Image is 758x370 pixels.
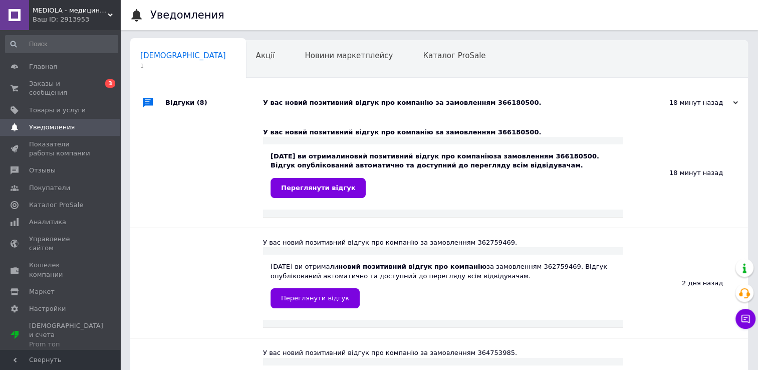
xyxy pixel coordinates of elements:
div: [DATE] ви отримали за замовленням 362759469. Відгук опублікований автоматично та доступний до пер... [271,262,615,308]
span: Управление сайтом [29,235,93,253]
span: Главная [29,62,57,71]
span: Настройки [29,304,66,313]
span: Маркет [29,287,55,296]
b: новий позитивний відгук про компанію [338,263,486,270]
div: Ваш ID: 2913953 [33,15,120,24]
h1: Уведомления [150,9,224,21]
div: У вас новий позитивний відгук про компанію за замовленням 366180500. [263,128,623,137]
span: Каталог ProSale [423,51,485,60]
span: Новини маркетплейсу [305,51,393,60]
span: Заказы и сообщения [29,79,93,97]
div: 2 дня назад [623,228,748,338]
div: Відгуки [165,88,263,118]
span: Переглянути відгук [281,294,349,302]
span: MEDIOLA - медицинские и лабораторные товары, спорт, реабилитация и контрольно-измерительные приборы [33,6,108,15]
span: Товары и услуги [29,106,86,115]
div: У вас новий позитивний відгук про компанію за замовленням 366180500. [263,98,638,107]
a: Переглянути відгук [271,178,366,198]
span: Покупатели [29,183,70,193]
input: Поиск [5,35,118,53]
button: Чат с покупателем [735,309,755,329]
div: 18 минут назад [623,118,748,228]
div: У вас новий позитивний відгук про компанію за замовленням 364753985. [263,348,623,357]
span: Переглянути відгук [281,184,355,192]
div: Prom топ [29,340,103,349]
span: [DEMOGRAPHIC_DATA] и счета [29,321,103,349]
div: 18 минут назад [638,98,738,107]
span: Акції [256,51,275,60]
span: [DEMOGRAPHIC_DATA] [140,51,226,60]
span: Каталог ProSale [29,201,83,210]
div: У вас новий позитивний відгук про компанію за замовленням 362759469. [263,238,623,247]
span: Аналитика [29,218,66,227]
span: Отзывы [29,166,56,175]
span: Уведомления [29,123,75,132]
span: (8) [197,99,207,106]
span: 3 [105,79,115,88]
span: Кошелек компании [29,261,93,279]
span: 1 [140,62,226,70]
b: новий позитивний відгук про компанію [345,152,493,160]
span: Показатели работы компании [29,140,93,158]
a: Переглянути відгук [271,288,360,308]
div: [DATE] ви отримали за замовленням 366180500. Відгук опублікований автоматично та доступний до пер... [271,152,615,198]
